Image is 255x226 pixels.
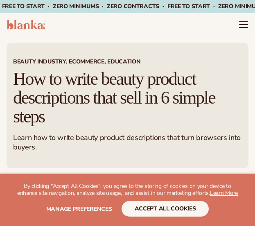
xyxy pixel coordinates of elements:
summary: Menu [239,20,248,29]
p: By clicking "Accept All Cookies", you agree to the storing of cookies on your device to enhance s... [16,183,239,197]
button: accept all cookies [122,201,209,217]
h1: How to write beauty product descriptions that sell in 6 simple steps [13,70,242,127]
span: Free to start · ZERO minimums · ZERO contracts [2,2,167,10]
span: · [162,2,164,10]
span: Manage preferences [46,205,112,213]
span: Beauty Industry, Ecommerce, Education [13,59,242,65]
p: Learn how to write beauty product descriptions that turn browsers into buyers. [13,133,242,152]
button: Manage preferences [46,201,112,217]
img: logo [7,20,45,29]
a: Learn More [210,189,238,197]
